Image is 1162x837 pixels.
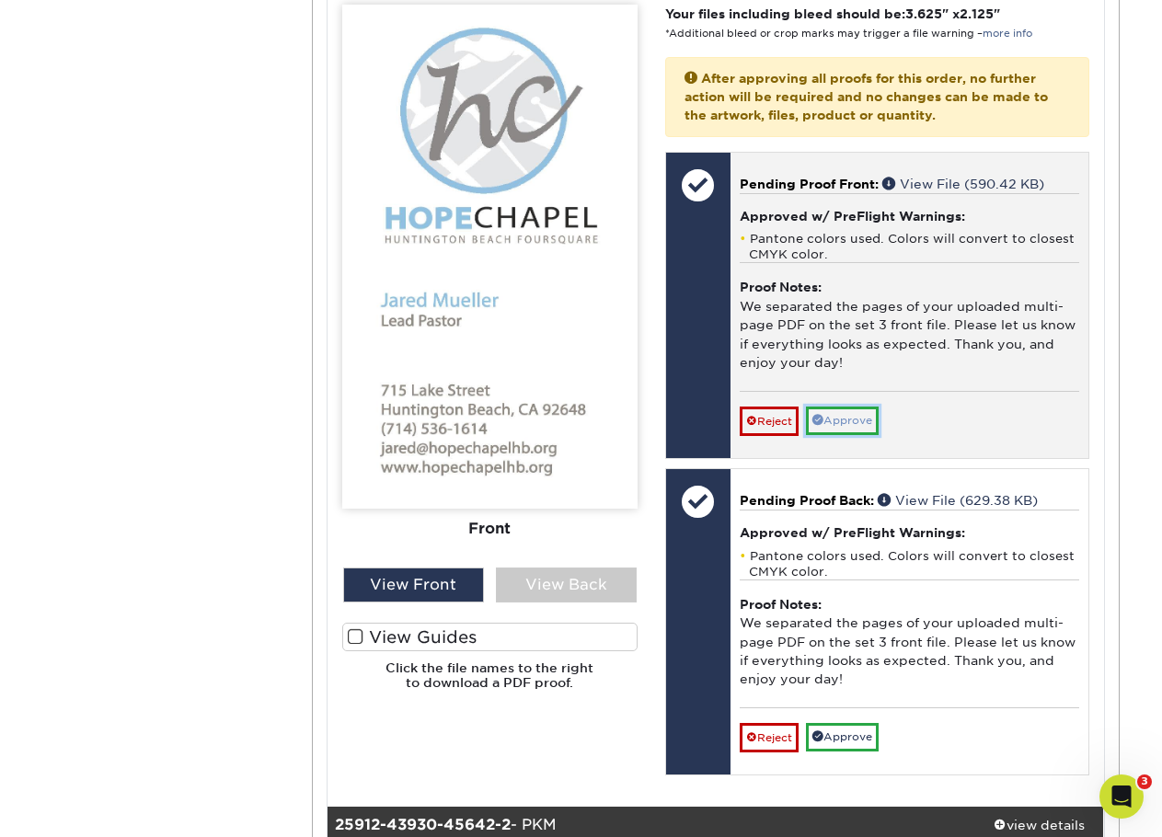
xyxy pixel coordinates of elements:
[882,177,1044,191] a: View File (590.42 KB)
[740,177,879,191] span: Pending Proof Front:
[342,509,638,549] div: Front
[740,209,1079,224] h4: Approved w/ PreFlight Warnings:
[740,407,799,436] a: Reject
[665,28,1032,40] small: *Additional bleed or crop marks may trigger a file warning –
[335,816,511,833] strong: 25912-43930-45642-2
[740,548,1079,579] li: Pantone colors used. Colors will convert to closest CMYK color.
[342,660,638,705] h6: Click the file names to the right to download a PDF proof.
[740,231,1079,262] li: Pantone colors used. Colors will convert to closest CMYK color.
[740,262,1079,390] div: We separated the pages of your uploaded multi-page PDF on the set 3 front file. Please let us kno...
[806,723,879,751] a: Approve
[740,525,1079,540] h4: Approved w/ PreFlight Warnings:
[983,28,1032,40] a: more info
[740,280,822,294] strong: Proof Notes:
[496,568,637,602] div: View Back
[1137,774,1152,789] span: 3
[342,623,638,651] label: View Guides
[806,407,879,435] a: Approve
[740,493,874,508] span: Pending Proof Back:
[685,71,1048,123] strong: After approving all proofs for this order, no further action will be required and no changes can ...
[740,579,1079,707] div: We separated the pages of your uploaded multi-page PDF on the set 3 front file. Please let us kno...
[960,6,994,21] span: 2.125
[905,6,942,21] span: 3.625
[1099,774,1144,819] iframe: Intercom live chat
[974,816,1104,834] div: view details
[665,6,1000,21] strong: Your files including bleed should be: " x "
[343,568,484,602] div: View Front
[878,493,1038,508] a: View File (629.38 KB)
[740,723,799,752] a: Reject
[740,597,822,612] strong: Proof Notes:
